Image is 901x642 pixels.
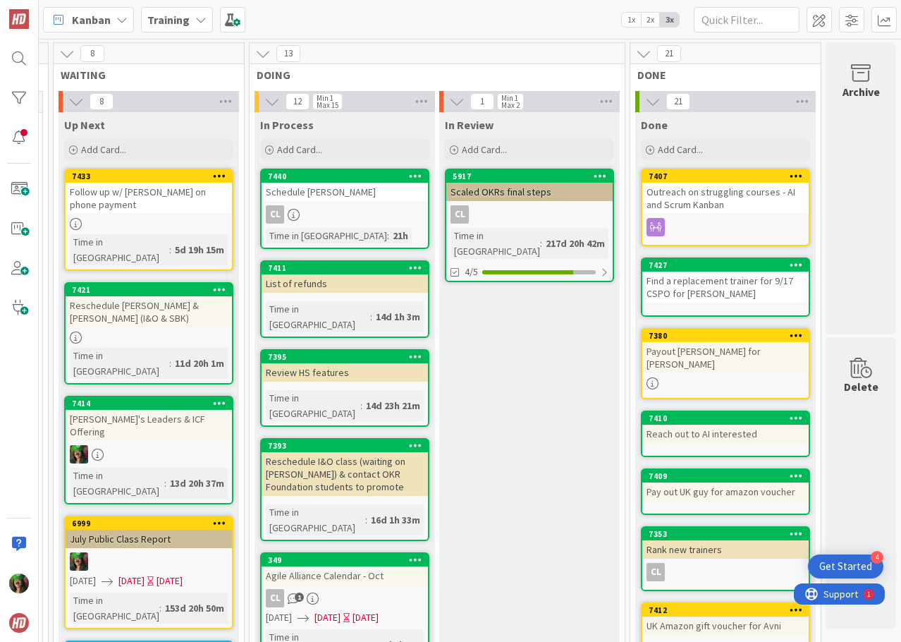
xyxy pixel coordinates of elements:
[64,282,233,384] a: 7421Reschedule [PERSON_NAME] & [PERSON_NAME] (I&O & SBK)Time in [GEOGRAPHIC_DATA]:11d 20h 1m
[90,93,114,110] span: 8
[70,234,169,265] div: Time in [GEOGRAPHIC_DATA]
[171,242,228,258] div: 5d 19h 15m
[147,13,190,27] b: Training
[353,610,379,625] div: [DATE]
[81,143,126,156] span: Add Card...
[277,143,322,156] span: Add Card...
[295,593,304,602] span: 1
[641,328,810,399] a: 7380Payout [PERSON_NAME] for [PERSON_NAME]
[649,605,809,615] div: 7412
[70,574,96,588] span: [DATE]
[642,272,809,303] div: Find a replacement trainer for 9/17 CSPO for [PERSON_NAME]
[66,284,232,296] div: 7421
[462,143,507,156] span: Add Card...
[72,285,232,295] div: 7421
[808,555,883,579] div: Open Get Started checklist, remaining modules: 4
[622,13,641,27] span: 1x
[642,604,809,635] div: 7412UK Amazon gift voucher for Avni
[66,183,232,214] div: Follow up w/ [PERSON_NAME] on phone payment
[9,574,29,593] img: SL
[268,263,428,273] div: 7411
[262,440,428,452] div: 7393
[66,552,232,571] div: SL
[317,102,338,109] div: Max 15
[389,228,412,243] div: 21h
[642,604,809,617] div: 7412
[844,378,878,395] div: Delete
[367,512,424,528] div: 16d 1h 33m
[642,528,809,559] div: 7353Rank new trainers
[360,398,362,413] span: :
[646,563,665,581] div: CL
[365,512,367,528] span: :
[66,530,232,548] div: July Public Class Report
[649,171,809,181] div: 7407
[649,471,809,481] div: 7409
[819,559,872,574] div: Get Started
[266,504,365,535] div: Time in [GEOGRAPHIC_DATA]
[658,143,703,156] span: Add Card...
[642,170,809,214] div: 7407Outreach on struggling courses - AI and Scrum Kanban
[268,555,428,565] div: 349
[268,441,428,451] div: 7393
[642,528,809,540] div: 7353
[387,228,389,243] span: :
[262,554,428,585] div: 349Agile Alliance Calendar - Oct
[157,574,183,588] div: [DATE]
[642,259,809,303] div: 7427Find a replacement trainer for 9/17 CSPO for [PERSON_NAME]
[642,483,809,501] div: Pay out UK guy for amazon voucher
[286,93,309,110] span: 12
[445,169,614,282] a: 5917Scaled OKRs final stepsCLTime in [GEOGRAPHIC_DATA]:217d 20h 42m4/5
[453,171,613,181] div: 5917
[66,397,232,410] div: 7414
[642,259,809,272] div: 7427
[642,425,809,443] div: Reach out to AI interested
[66,284,232,327] div: 7421Reschedule [PERSON_NAME] & [PERSON_NAME] (I&O & SBK)
[871,551,883,564] div: 4
[169,356,171,371] span: :
[641,118,668,132] span: Done
[642,412,809,443] div: 7410Reach out to AI interested
[450,228,540,259] div: Time in [GEOGRAPHIC_DATA]
[262,170,428,201] div: 7440Schedule [PERSON_NAME]
[266,589,284,607] div: CL
[445,118,494,132] span: In Review
[542,236,608,251] div: 217d 20h 42m
[72,399,232,408] div: 7414
[66,170,232,183] div: 7433
[262,567,428,585] div: Agile Alliance Calendar - Oct
[842,83,880,100] div: Archive
[266,301,370,332] div: Time in [GEOGRAPHIC_DATA]
[260,169,429,249] a: 7440Schedule [PERSON_NAME]CLTime in [GEOGRAPHIC_DATA]:21h
[262,351,428,382] div: 7395Review HS features
[262,452,428,496] div: Reschedule I&O class (waiting on [PERSON_NAME]) & contact OKR Foundation students to promote
[262,205,428,224] div: CL
[66,517,232,530] div: 6999
[276,45,300,62] span: 13
[642,470,809,483] div: 7409
[70,468,164,499] div: Time in [GEOGRAPHIC_DATA]
[161,600,228,616] div: 153d 20h 50m
[694,7,799,32] input: Quick Filter...
[66,170,232,214] div: 7433Follow up w/ [PERSON_NAME] on phone payment
[61,68,226,82] span: WAITING
[73,6,77,17] div: 1
[642,412,809,425] div: 7410
[372,309,424,325] div: 14d 1h 3m
[501,102,520,109] div: Max 2
[70,593,159,624] div: Time in [GEOGRAPHIC_DATA]
[159,600,161,616] span: :
[260,438,429,541] a: 7393Reschedule I&O class (waiting on [PERSON_NAME]) & contact OKR Foundation students to promoteT...
[260,118,314,132] span: In Process
[262,262,428,293] div: 7411List of refunds
[641,258,810,317] a: 7427Find a replacement trainer for 9/17 CSPO for [PERSON_NAME]
[642,183,809,214] div: Outreach on struggling courses - AI and Scrum Kanban
[64,169,233,271] a: 7433Follow up w/ [PERSON_NAME] on phone paymentTime in [GEOGRAPHIC_DATA]:5d 19h 15m
[72,519,232,528] div: 6999
[641,169,810,246] a: 7407Outreach on struggling courses - AI and Scrum Kanban
[166,476,228,491] div: 13d 20h 37m
[540,236,542,251] span: :
[262,262,428,274] div: 7411
[501,95,518,102] div: Min 1
[446,170,613,201] div: 5917Scaled OKRs final steps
